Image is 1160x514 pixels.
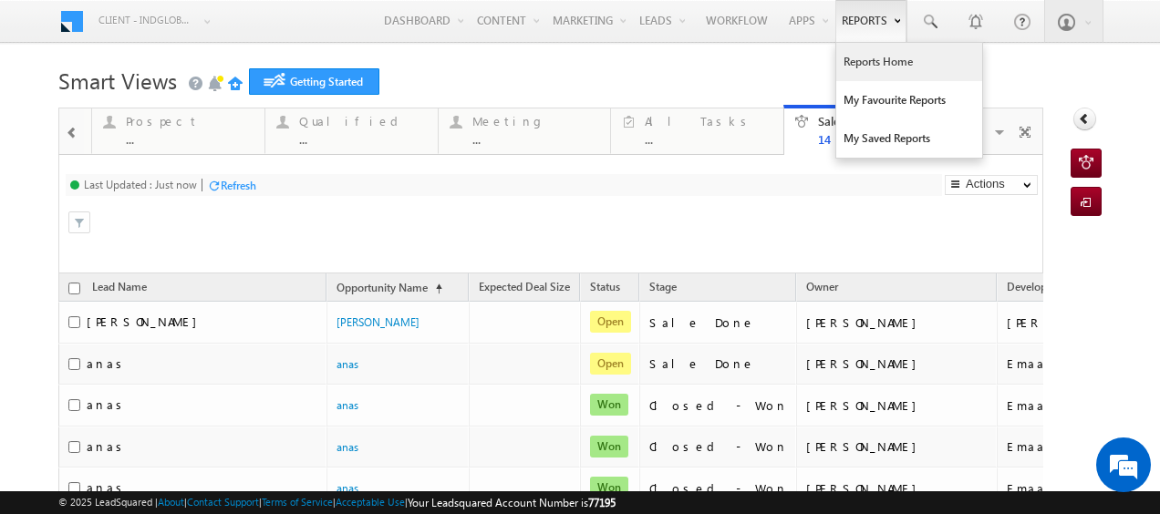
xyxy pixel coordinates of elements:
a: Acceptable Use [336,496,405,508]
div: [PERSON_NAME] [806,438,989,455]
span: [PERSON_NAME] [87,314,206,329]
a: Status [581,277,629,301]
div: Sale Done [649,314,788,331]
a: anas [337,357,358,371]
span: Open [590,353,631,375]
a: Opportunity Name(sorted ascending) [327,277,451,301]
span: Owner [806,280,838,293]
div: Refresh [221,179,256,192]
div: Closed - Won [649,480,788,497]
span: Expected Deal Size [479,280,570,293]
a: Developer [998,277,1065,301]
a: Contact Support [187,496,259,508]
span: anas [87,438,129,454]
button: Actions [945,175,1038,195]
div: ... [299,132,427,146]
a: Getting Started [249,68,379,95]
span: Stage [649,280,677,293]
span: Open [590,311,631,333]
div: ... [126,132,254,146]
a: anas [337,440,358,454]
div: [PERSON_NAME] [806,355,989,372]
span: Won [590,436,628,457]
span: (sorted ascending) [428,282,442,296]
a: Qualified... [264,108,439,154]
a: Meeting... [438,108,612,154]
input: Check all records [68,283,80,294]
div: Sale Punch [818,114,946,128]
div: Closed - Won [649,438,788,455]
a: My Favourite Reports [836,81,982,119]
div: ... [472,132,600,146]
a: Expected Deal Size [470,277,579,301]
a: anas [337,481,358,495]
span: © 2025 LeadSquared | | | | | [58,494,616,511]
a: Sale Punch14Details [783,105,958,156]
div: Last Updated : Just now [84,178,197,191]
a: [PERSON_NAME] [337,315,419,329]
span: Client - indglobal2 (77195) [98,11,194,29]
span: anas [87,355,129,371]
a: anas [337,398,358,412]
a: Prospect... [91,108,265,154]
div: Meeting [472,114,600,128]
div: [PERSON_NAME] [806,397,989,414]
span: 77195 [588,496,616,509]
div: Prospect [126,114,254,128]
span: Won [590,394,628,416]
a: My Saved Reports [836,119,982,158]
a: About [158,496,184,508]
span: Developer [1007,280,1056,293]
div: 14 [818,132,946,146]
div: ... [645,132,772,146]
div: Qualified [299,114,427,128]
span: anas [87,396,129,412]
div: Closed - Won [649,397,788,414]
a: Reports Home [836,43,982,81]
div: All Tasks [645,114,772,128]
span: Smart Views [58,66,177,95]
div: [PERSON_NAME] [806,314,989,331]
span: anas [87,479,129,495]
span: Your Leadsquared Account Number is [408,496,616,509]
span: Opportunity Name [337,281,428,294]
a: All Tasks... [610,108,784,154]
a: Terms of Service [262,496,333,508]
div: [PERSON_NAME] [806,480,989,497]
span: Won [590,477,628,499]
div: Sale Done [649,355,788,372]
a: Stage [640,277,686,301]
span: Lead Name [83,277,156,301]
